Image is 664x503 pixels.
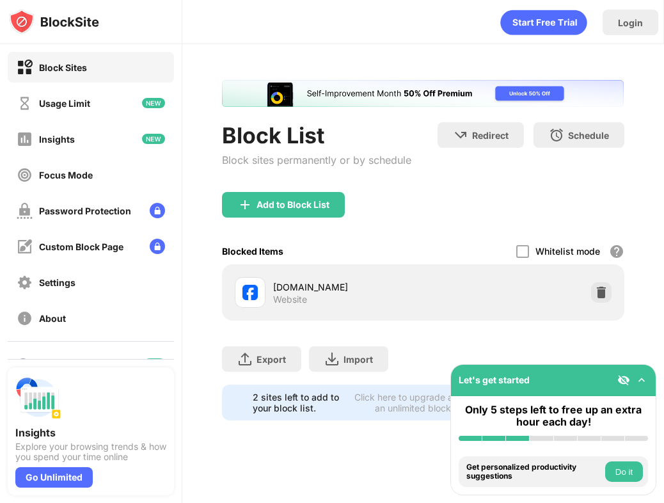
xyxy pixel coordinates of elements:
[39,170,93,180] div: Focus Mode
[17,239,33,255] img: customize-block-page-off.svg
[39,241,123,252] div: Custom Block Page
[15,375,61,421] img: push-insights.svg
[17,131,33,147] img: insights-off.svg
[253,392,344,413] div: 2 sites left to add to your block list.
[222,80,624,107] iframe: Banner
[39,205,131,216] div: Password Protection
[222,154,411,166] div: Block sites permanently or by schedule
[17,310,33,326] img: about-off.svg
[17,60,33,76] img: block-on.svg
[273,294,307,305] div: Website
[459,404,648,428] div: Only 5 steps left to free up an extra hour each day!
[15,442,166,462] div: Explore your browsing trends & how you spend your time online
[39,277,75,288] div: Settings
[500,10,587,35] div: animation
[39,62,87,73] div: Block Sites
[472,130,509,141] div: Redirect
[150,239,165,254] img: lock-menu.svg
[617,374,630,387] img: eye-not-visible.svg
[39,98,90,109] div: Usage Limit
[459,374,530,385] div: Let's get started
[618,17,643,28] div: Login
[9,9,99,35] img: logo-blocksite.svg
[17,203,33,219] img: password-protection-off.svg
[142,98,165,108] img: new-icon.svg
[15,467,93,488] div: Go Unlimited
[142,134,165,144] img: new-icon.svg
[635,374,648,387] img: omni-setup-toggle.svg
[242,285,258,300] img: favicons
[605,461,643,482] button: Do it
[17,275,33,291] img: settings-off.svg
[17,95,33,111] img: time-usage-off.svg
[257,200,329,210] div: Add to Block List
[535,246,600,257] div: Whitelist mode
[222,246,283,257] div: Blocked Items
[257,354,286,365] div: Export
[344,354,373,365] div: Import
[273,280,423,294] div: [DOMAIN_NAME]
[568,130,609,141] div: Schedule
[17,167,33,183] img: focus-off.svg
[39,313,66,324] div: About
[15,426,166,439] div: Insights
[352,392,491,413] div: Click here to upgrade and enjoy an unlimited block list.
[15,357,31,372] img: blocking-icon.svg
[150,203,165,218] img: lock-menu.svg
[39,134,75,145] div: Insights
[222,122,411,148] div: Block List
[466,463,602,481] div: Get personalized productivity suggestions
